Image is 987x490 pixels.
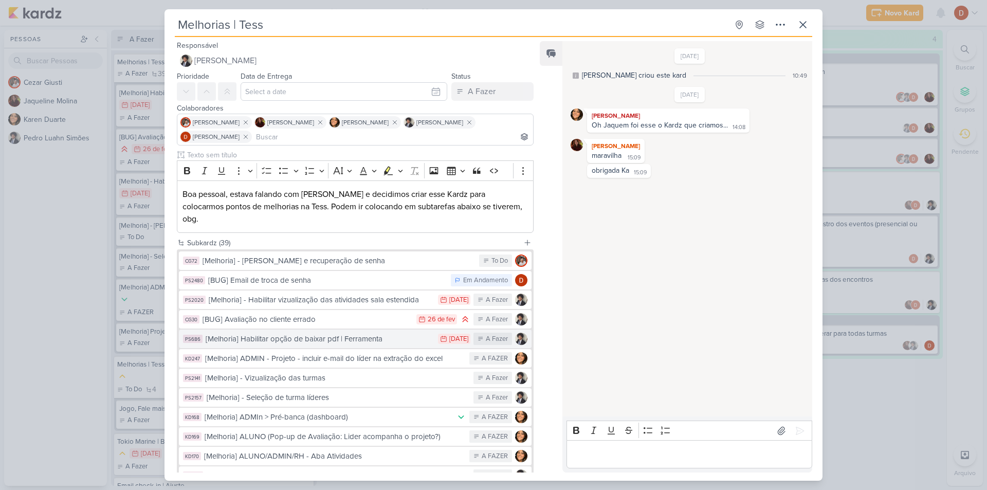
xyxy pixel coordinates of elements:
[183,374,202,382] div: PS2141
[515,352,527,365] img: Karen Duarte
[571,108,583,121] img: Karen Duarte
[183,335,203,343] div: PS686
[486,393,508,403] div: A Fazer
[486,315,508,325] div: A Fazer
[187,238,519,248] div: Subkardz (39)
[193,132,240,141] span: [PERSON_NAME]
[486,471,508,481] div: A Fazer
[342,118,389,127] span: [PERSON_NAME]
[179,369,532,387] button: PS2141 [Melhoria] - Vizualização das turmas A Fazer
[515,294,527,306] img: Pedro Luahn Simões
[241,82,447,101] input: Select a date
[254,131,531,143] input: Buscar
[203,255,474,267] div: [Melhoria] - [PERSON_NAME] e recuperação de senha
[205,372,468,384] div: [Melhoria] - Vizualização das turmas
[267,118,314,127] span: [PERSON_NAME]
[177,103,534,114] div: Colaboradores
[515,411,527,423] img: Karen Duarte
[571,139,583,151] img: Jaqueline Molina
[179,349,532,368] button: KD247 [Melhoria] ADMIN - Projeto - incluir e-mail do líder na extração do excel A FAZER
[177,180,534,233] div: Editor editing area: main
[241,72,292,81] label: Data de Entrega
[205,431,464,443] div: [Melhoria] ALUNO (Pop-up de Avaliação: Lider acompanha o projeto?)
[456,412,466,422] div: Prioridade Baixa
[183,452,201,460] div: KD170
[194,55,257,67] span: [PERSON_NAME]
[566,421,812,441] div: Editor toolbar
[180,132,191,142] img: Davi Elias Teixeira
[183,413,202,421] div: KD168
[592,166,629,175] div: obrigada Ka
[209,294,433,306] div: [Melhoria] - Habilitar vizualização das atividades sala estendida
[179,408,532,426] button: KD168 [Melhoria] ADMIn > Pré-banca (dashboard) A FAZER
[255,117,265,128] img: Jaqueline Molina
[482,354,508,364] div: A FAZER
[515,430,527,443] img: Karen Duarte
[180,117,191,128] img: Cezar Giusti
[460,314,470,324] div: Prioridade Alta
[416,118,463,127] span: [PERSON_NAME]
[491,256,508,266] div: To Do
[515,274,527,286] img: Davi Elias Teixeira
[486,334,508,344] div: A Fazer
[582,70,686,81] div: [PERSON_NAME] criou este kard
[515,372,527,384] img: Pedro Luahn Simões
[451,82,534,101] button: A Fazer
[183,296,206,304] div: PS2020
[451,72,471,81] label: Status
[449,336,468,342] div: [DATE]
[515,333,527,345] img: Pedro Luahn Simões
[183,276,205,284] div: PS2480
[177,51,534,70] button: [PERSON_NAME]
[179,447,532,465] button: KD170 [Melhoria] ALUNO/ADMIN/RH - Aba Atividades A FAZER
[592,121,728,130] div: Oh Jaquem foi esse o Kardz que criamos...
[204,450,464,462] div: [Melhoria] ALUNO/ADMIN/RH - Aba Atividades
[733,123,745,132] div: 14:08
[185,150,534,160] input: Texto sem título
[404,117,414,128] img: Pedro Luahn Simões
[486,295,508,305] div: A Fazer
[592,151,622,160] div: maravilha
[179,251,532,270] button: CG72 [Melhoria] - [PERSON_NAME] e recuperação de senha To Do
[515,450,527,462] img: Karen Duarte
[179,310,532,329] button: CG30 [BUG] Avaliação no cliente errado 26 de fev A Fazer
[183,354,202,362] div: KD247
[486,373,508,384] div: A Fazer
[482,412,508,423] div: A FAZER
[183,257,199,265] div: CG72
[177,41,218,50] label: Responsável
[206,333,433,345] div: [Melhoria] Habilitar opção de baixar pdf | Ferramenta
[205,411,451,423] div: [Melhoria] ADMIn > Pré-banca (dashboard)
[628,154,641,162] div: 15:09
[177,160,534,180] div: Editor toolbar
[183,393,204,402] div: PS2157
[179,291,532,309] button: PS2020 [Melhoria] - Habilitar vizualização das atividades sala estendida [DATE] A Fazer
[179,388,532,407] button: PS2157 [Melhoria] - Seleção de turma líderes A Fazer
[183,432,202,441] div: KD169
[515,469,527,482] img: Pedro Luahn Simões
[515,391,527,404] img: Pedro Luahn Simões
[182,188,528,225] p: Boa pessoal, estava falando com [PERSON_NAME] e decidimos criar esse Kardz para colocarmos pontos...
[482,432,508,442] div: A FAZER
[193,118,240,127] span: [PERSON_NAME]
[206,470,468,482] div: [Melhoria] Divisão de atividades sala estendida
[183,471,203,480] div: PS2173
[179,466,532,485] button: PS2173 [Melhoria] Divisão de atividades sala estendida A Fazer
[428,316,455,323] div: 26 de fev
[177,72,209,81] label: Prioridade
[179,330,532,348] button: PS686 [Melhoria] Habilitar opção de baixar pdf | Ferramenta [DATE] A Fazer
[208,275,446,286] div: [BUG] Email de troca de senha
[179,427,532,446] button: KD169 [Melhoria] ALUNO (Pop-up de Avaliação: Lider acompanha o projeto?) A FAZER
[515,255,527,267] img: Cezar Giusti
[449,297,468,303] div: [DATE]
[468,85,496,98] div: A Fazer
[634,169,647,177] div: 15:09
[566,440,812,468] div: Editor editing area: main
[183,315,199,323] div: CG30
[482,451,508,462] div: A FAZER
[205,353,464,365] div: [Melhoria] ADMIN - Projeto - incluir e-mail do líder na extração do excel
[589,141,643,151] div: [PERSON_NAME]
[463,276,508,286] div: Em Andamento
[175,15,728,34] input: Kard Sem Título
[203,314,411,325] div: [BUG] Avaliação no cliente errado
